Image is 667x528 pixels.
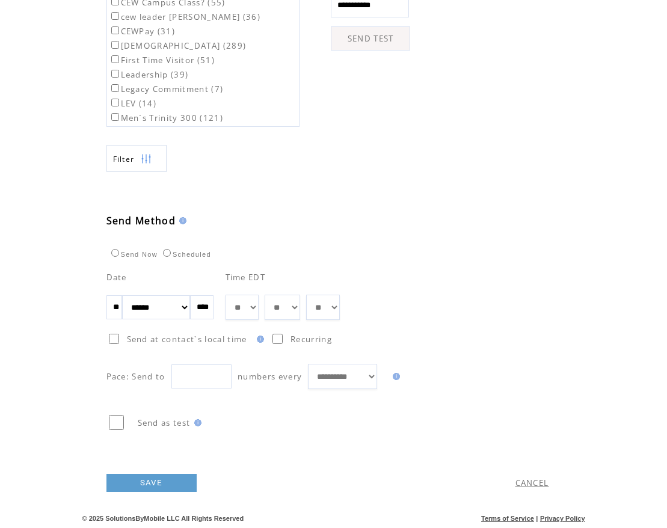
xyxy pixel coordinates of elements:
[111,70,119,78] input: Leadership (39)
[176,217,186,224] img: help.gif
[109,40,247,51] label: [DEMOGRAPHIC_DATA] (289)
[481,515,534,522] a: Terms of Service
[109,112,224,123] label: Men`s Trinity 300 (121)
[106,145,167,172] a: Filter
[141,146,152,173] img: filters.png
[109,11,261,22] label: cew leader [PERSON_NAME] (36)
[238,371,302,382] span: numbers every
[111,55,119,63] input: First Time Visitor (51)
[82,515,244,522] span: © 2025 SolutionsByMobile LLC All Rights Reserved
[111,99,119,106] input: LEV (14)
[111,41,119,49] input: [DEMOGRAPHIC_DATA] (289)
[106,474,197,492] a: SAVE
[160,251,211,258] label: Scheduled
[109,69,189,80] label: Leadership (39)
[106,214,176,227] span: Send Method
[106,371,165,382] span: Pace: Send to
[111,249,119,257] input: Send Now
[113,154,135,164] span: Show filters
[163,249,171,257] input: Scheduled
[106,272,127,283] span: Date
[540,515,585,522] a: Privacy Policy
[109,98,157,109] label: LEV (14)
[191,419,201,426] img: help.gif
[111,84,119,92] input: Legacy Commitment (7)
[226,272,266,283] span: Time EDT
[109,55,215,66] label: First Time Visitor (51)
[109,84,224,94] label: Legacy Commitment (7)
[536,515,538,522] span: |
[138,417,191,428] span: Send as test
[331,26,410,51] a: SEND TEST
[111,12,119,20] input: cew leader [PERSON_NAME] (36)
[127,334,247,345] span: Send at contact`s local time
[108,251,158,258] label: Send Now
[111,26,119,34] input: CEWPay (31)
[389,373,400,380] img: help.gif
[515,477,549,488] a: CANCEL
[111,113,119,121] input: Men`s Trinity 300 (121)
[253,336,264,343] img: help.gif
[109,26,176,37] label: CEWPay (31)
[290,334,332,345] span: Recurring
